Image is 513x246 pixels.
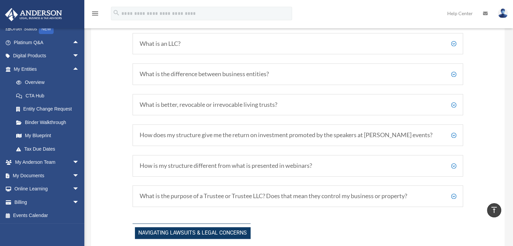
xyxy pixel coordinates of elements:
[498,8,508,18] img: User Pic
[3,8,64,21] img: Anderson Advisors Platinum Portal
[9,89,89,102] a: CTA Hub
[5,156,89,169] a: My Anderson Teamarrow_drop_down
[140,192,456,200] h5: What is the purpose of a Trustee or Trustee LLC? Does that mean they control my business or prope...
[73,182,86,196] span: arrow_drop_down
[5,36,89,49] a: Platinum Q&Aarrow_drop_up
[5,195,89,209] a: Billingarrow_drop_down
[73,49,86,63] span: arrow_drop_down
[140,162,456,170] h5: How is my structure different from what is presented in webinars?
[490,206,498,214] i: vertical_align_top
[91,9,99,18] i: menu
[487,203,501,217] a: vertical_align_top
[113,9,120,17] i: search
[140,131,456,139] h5: How does my structure give me the return on investment promoted by the speakers at [PERSON_NAME] ...
[73,36,86,50] span: arrow_drop_up
[5,22,89,36] a: Order StatusNEW
[73,62,86,76] span: arrow_drop_up
[5,49,89,63] a: Digital Productsarrow_drop_down
[9,76,89,89] a: Overview
[39,24,54,34] div: NEW
[140,101,456,109] h5: What is better, revocable or irrevocable living trusts?
[5,182,89,196] a: Online Learningarrow_drop_down
[5,169,89,182] a: My Documentsarrow_drop_down
[9,102,89,116] a: Entity Change Request
[91,12,99,18] a: menu
[135,227,251,239] span: Navigating Lawsuits & Legal Concerns
[5,209,89,222] a: Events Calendar
[73,169,86,183] span: arrow_drop_down
[140,40,456,48] h5: What is an LLC?
[73,156,86,170] span: arrow_drop_down
[9,142,89,156] a: Tax Due Dates
[5,62,89,76] a: My Entitiesarrow_drop_up
[73,195,86,209] span: arrow_drop_down
[9,116,89,129] a: Binder Walkthrough
[140,70,456,78] h5: What is the difference between business entities?
[9,129,89,143] a: My Blueprint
